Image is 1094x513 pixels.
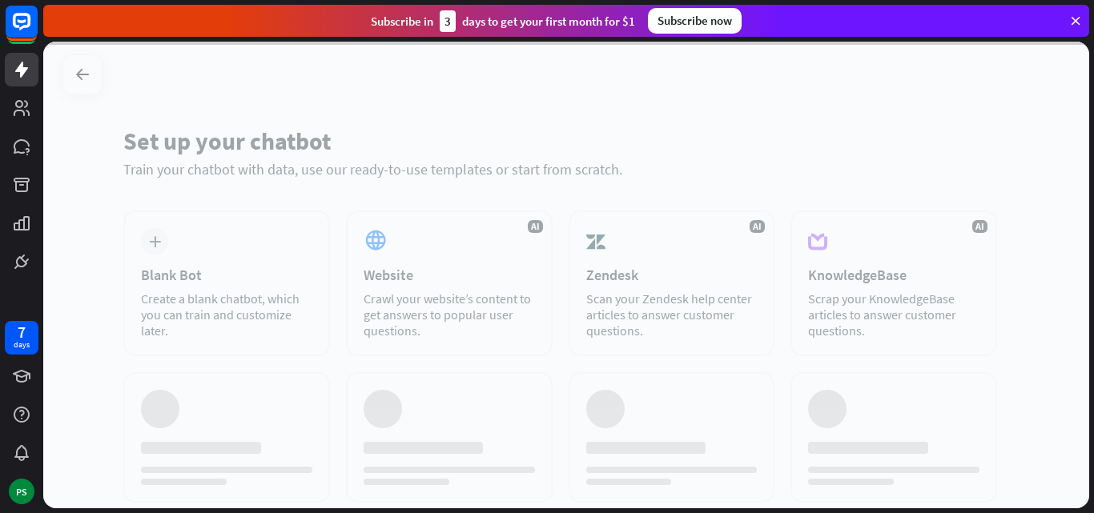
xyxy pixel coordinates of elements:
[14,339,30,351] div: days
[648,8,742,34] div: Subscribe now
[440,10,456,32] div: 3
[18,325,26,339] div: 7
[9,479,34,504] div: PS
[371,10,635,32] div: Subscribe in days to get your first month for $1
[5,321,38,355] a: 7 days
